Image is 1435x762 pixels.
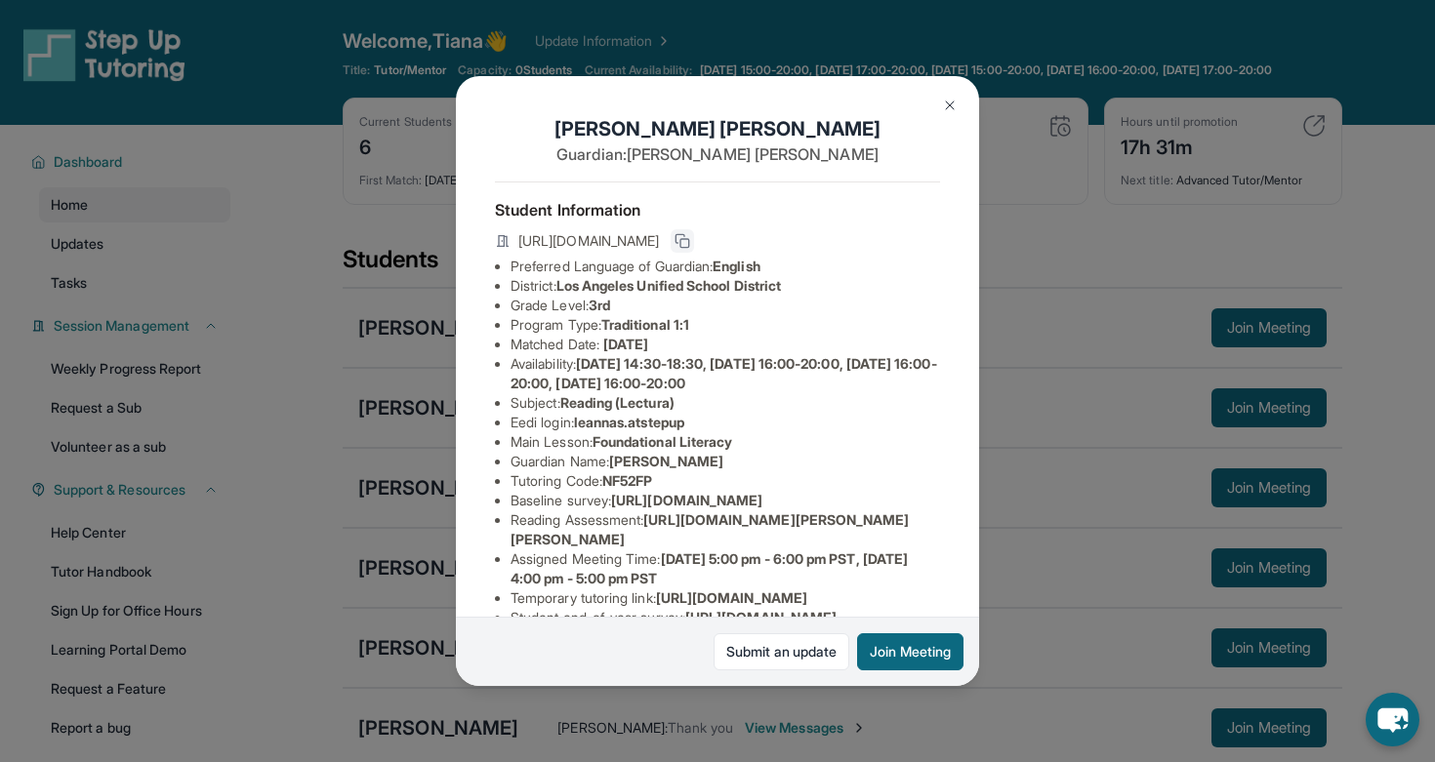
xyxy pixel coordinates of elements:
[603,336,648,352] span: [DATE]
[511,588,940,608] li: Temporary tutoring link :
[611,492,762,508] span: [URL][DOMAIN_NAME]
[671,229,694,253] button: Copy link
[714,633,849,670] a: Submit an update
[511,491,940,510] li: Baseline survey :
[511,355,937,391] span: [DATE] 14:30-18:30, [DATE] 16:00-20:00, [DATE] 16:00-20:00, [DATE] 16:00-20:00
[574,414,684,430] span: leannas.atstepup
[495,198,940,221] h4: Student Information
[511,354,940,393] li: Availability:
[511,550,908,586] span: [DATE] 5:00 pm - 6:00 pm PST, [DATE] 4:00 pm - 5:00 pm PST
[511,335,940,354] li: Matched Date:
[511,432,940,452] li: Main Lesson :
[511,315,940,335] li: Program Type:
[495,115,940,142] h1: [PERSON_NAME] [PERSON_NAME]
[857,633,963,670] button: Join Meeting
[511,511,910,547] span: [URL][DOMAIN_NAME][PERSON_NAME][PERSON_NAME]
[593,433,732,450] span: Foundational Literacy
[942,98,958,113] img: Close Icon
[609,453,723,469] span: [PERSON_NAME]
[511,276,940,296] li: District:
[685,609,837,625] span: [URL][DOMAIN_NAME]
[589,297,610,313] span: 3rd
[511,257,940,276] li: Preferred Language of Guardian:
[601,316,689,333] span: Traditional 1:1
[511,452,940,471] li: Guardian Name :
[511,549,940,588] li: Assigned Meeting Time :
[511,393,940,413] li: Subject :
[511,608,940,627] li: Student end-of-year survey :
[713,258,760,274] span: English
[518,231,659,251] span: [URL][DOMAIN_NAME]
[495,142,940,166] p: Guardian: [PERSON_NAME] [PERSON_NAME]
[602,472,652,489] span: NF52FP
[511,413,940,432] li: Eedi login :
[556,277,781,294] span: Los Angeles Unified School District
[511,510,940,549] li: Reading Assessment :
[560,394,675,411] span: Reading (Lectura)
[1366,693,1419,746] button: chat-button
[511,296,940,315] li: Grade Level:
[656,589,807,606] span: [URL][DOMAIN_NAME]
[511,471,940,491] li: Tutoring Code :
